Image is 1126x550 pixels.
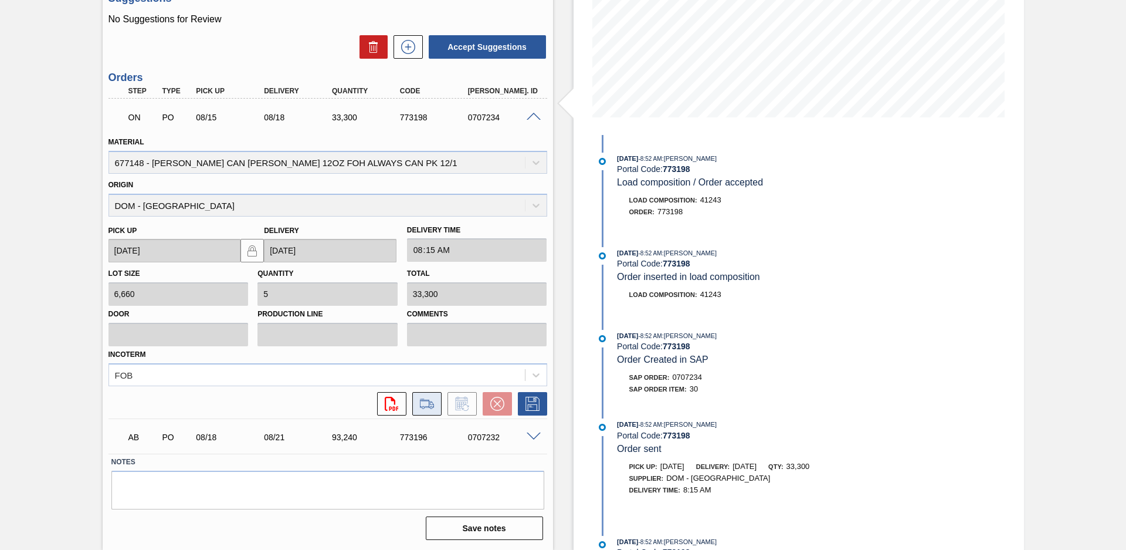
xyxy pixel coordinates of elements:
[261,87,337,95] div: Delivery
[662,249,717,257] span: : [PERSON_NAME]
[639,421,662,428] span: - 8:52 AM
[672,373,702,382] span: 0707234
[108,306,249,323] label: Door
[329,433,405,442] div: 93,240
[617,249,638,257] span: [DATE]
[442,392,477,416] div: Inform order change
[683,485,711,494] span: 8:15 AM
[617,342,896,351] div: Portal Code:
[617,431,896,440] div: Portal Code:
[108,269,140,278] label: Lot size
[599,158,606,165] img: atual
[617,164,896,174] div: Portal Code:
[245,244,259,258] img: locked
[429,35,546,59] button: Accept Suggestions
[407,306,547,323] label: Comments
[629,487,680,494] span: Delivery Time :
[663,342,690,351] strong: 773198
[329,113,405,122] div: 33,300
[786,462,810,471] span: 33,300
[108,239,241,262] input: mm/dd/yyyy
[617,444,662,454] span: Order sent
[639,333,662,339] span: - 8:52 AM
[599,335,606,342] img: atual
[599,252,606,259] img: atual
[159,87,194,95] div: Type
[700,290,721,299] span: 41243
[465,113,541,122] div: 0707234
[465,433,541,442] div: 0707232
[108,138,144,146] label: Material
[662,538,717,545] span: : [PERSON_NAME]
[354,35,388,59] div: Delete Suggestions
[477,392,512,416] div: Cancel Order
[617,421,638,428] span: [DATE]
[128,113,158,122] p: ON
[193,87,269,95] div: Pick up
[159,433,194,442] div: Purchase order
[108,227,137,235] label: Pick up
[663,431,690,440] strong: 773198
[423,34,547,60] div: Accept Suggestions
[108,72,547,84] h3: Orders
[617,259,896,268] div: Portal Code:
[397,87,473,95] div: Code
[629,374,670,381] span: SAP Order:
[617,272,760,282] span: Order inserted in load composition
[126,424,161,450] div: Awaiting Pick Up
[406,392,442,416] div: Go to Load Composition
[657,207,683,216] span: 773198
[257,269,293,278] label: Quantity
[108,181,134,189] label: Origin
[264,239,396,262] input: mm/dd/yyyy
[257,306,398,323] label: Production Line
[660,462,684,471] span: [DATE]
[193,433,269,442] div: 08/18/2025
[108,14,547,25] p: No Suggestions for Review
[426,517,543,540] button: Save notes
[629,463,657,470] span: Pick up:
[261,433,337,442] div: 08/21/2025
[690,384,698,393] span: 30
[512,392,547,416] div: Save Order
[629,208,654,215] span: Order :
[662,155,717,162] span: : [PERSON_NAME]
[193,113,269,122] div: 08/15/2025
[264,227,299,235] label: Delivery
[700,195,721,204] span: 41243
[159,113,194,122] div: Purchase order
[329,87,405,95] div: Quantity
[240,239,264,262] button: locked
[663,259,690,268] strong: 773198
[629,291,697,298] span: Load Composition :
[662,421,717,428] span: : [PERSON_NAME]
[696,463,730,470] span: Delivery:
[599,541,606,548] img: atual
[666,474,770,482] span: DOM - [GEOGRAPHIC_DATA]
[128,433,158,442] p: AB
[407,269,430,278] label: Total
[115,370,133,380] div: FOB
[126,104,161,130] div: Negotiating Order
[639,539,662,545] span: - 8:52 AM
[629,475,664,482] span: Supplier:
[397,433,473,442] div: 773196
[617,538,638,545] span: [DATE]
[617,177,763,187] span: Load composition / Order accepted
[663,164,690,174] strong: 773198
[617,155,638,162] span: [DATE]
[108,350,146,359] label: Incoterm
[639,250,662,257] span: - 8:52 AM
[617,332,638,339] span: [DATE]
[629,197,697,204] span: Load Composition :
[111,454,544,471] label: Notes
[639,156,662,162] span: - 8:52 AM
[261,113,337,122] div: 08/18/2025
[407,222,547,239] label: Delivery Time
[662,332,717,339] span: : [PERSON_NAME]
[388,35,423,59] div: New suggestion
[397,113,473,122] div: 773198
[465,87,541,95] div: [PERSON_NAME]. ID
[126,87,161,95] div: Step
[732,462,757,471] span: [DATE]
